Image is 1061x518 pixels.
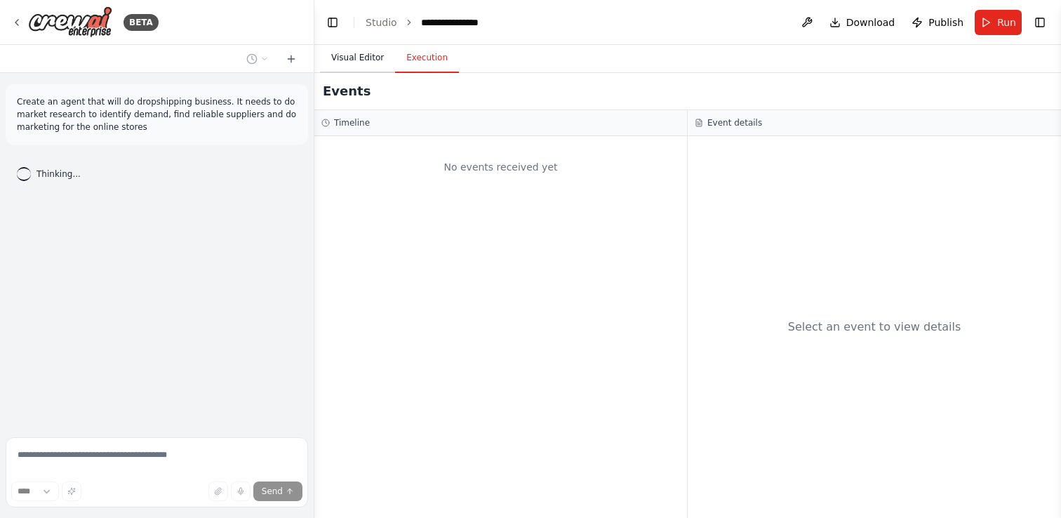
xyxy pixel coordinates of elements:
button: Execution [395,44,459,73]
button: Improve this prompt [62,482,81,501]
img: Logo [28,6,112,38]
button: Start a new chat [280,51,302,67]
button: Download [824,10,901,35]
div: Select an event to view details [788,319,961,336]
nav: breadcrumb [366,15,493,29]
h3: Timeline [334,117,370,128]
span: Send [262,486,283,497]
span: Download [846,15,895,29]
button: Show right sidebar [1030,13,1050,32]
button: Publish [906,10,969,35]
h2: Events [323,81,371,101]
a: Studio [366,17,397,28]
div: No events received yet [321,143,680,191]
div: BETA [124,14,159,31]
button: Send [253,482,302,501]
button: Hide left sidebar [323,13,342,32]
p: Create an agent that will do dropshipping business. It needs to do market research to identify de... [17,95,297,133]
button: Click to speak your automation idea [231,482,251,501]
button: Run [975,10,1022,35]
span: Run [997,15,1016,29]
button: Visual Editor [320,44,395,73]
h3: Event details [707,117,762,128]
button: Upload files [208,482,228,501]
span: Publish [928,15,963,29]
button: Switch to previous chat [241,51,274,67]
span: Thinking... [36,168,81,180]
